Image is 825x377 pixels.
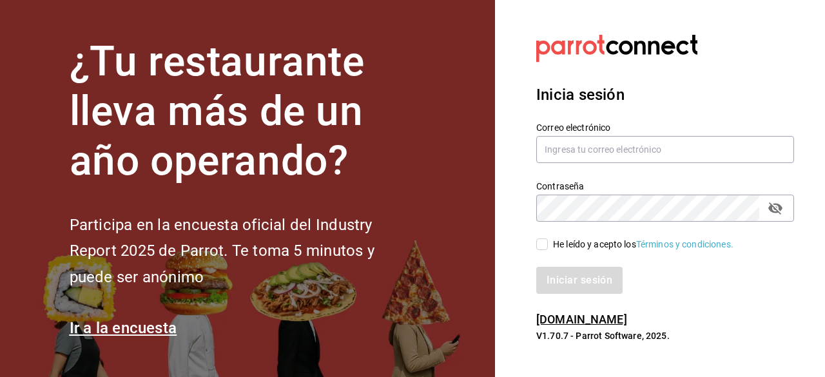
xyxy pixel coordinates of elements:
h3: Inicia sesión [536,83,794,106]
a: Ir a la encuesta [70,319,177,337]
button: passwordField [764,197,786,219]
div: He leído y acepto los [553,238,733,251]
input: Ingresa tu correo electrónico [536,136,794,163]
p: V1.70.7 - Parrot Software, 2025. [536,329,794,342]
h1: ¿Tu restaurante lleva más de un año operando? [70,37,418,186]
label: Correo electrónico [536,123,794,132]
a: [DOMAIN_NAME] [536,313,627,326]
h2: Participa en la encuesta oficial del Industry Report 2025 de Parrot. Te toma 5 minutos y puede se... [70,212,418,291]
label: Contraseña [536,182,794,191]
a: Términos y condiciones. [636,239,733,249]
